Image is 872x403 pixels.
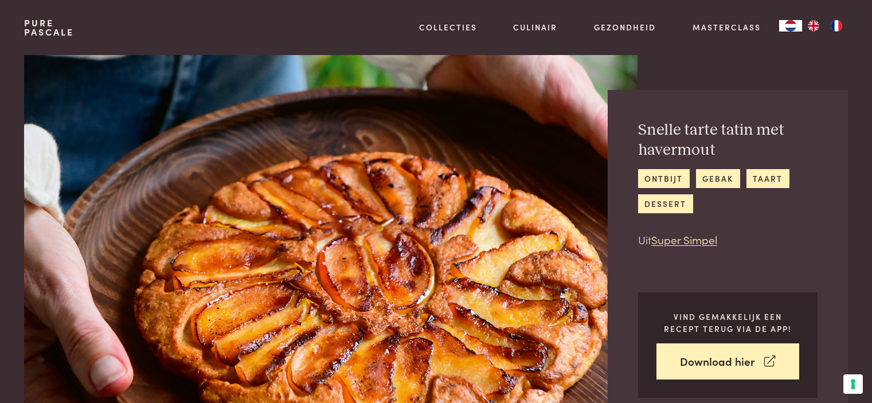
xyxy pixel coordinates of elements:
[638,232,818,248] p: Uit
[746,169,789,188] a: taart
[802,20,825,32] a: EN
[594,21,656,33] a: Gezondheid
[779,20,802,32] div: Language
[638,169,690,188] a: ontbijt
[843,374,863,394] button: Uw voorkeuren voor toestemming voor trackingtechnologieën
[693,21,761,33] a: Masterclass
[638,120,818,160] h2: Snelle tarte tatin met havermout
[513,21,557,33] a: Culinair
[651,232,717,247] a: Super Simpel
[779,20,848,32] aside: Language selected: Nederlands
[24,18,74,37] a: PurePascale
[419,21,477,33] a: Collecties
[656,343,799,379] a: Download hier
[825,20,848,32] a: FR
[656,311,799,334] p: Vind gemakkelijk een recept terug via de app!
[638,194,693,213] a: dessert
[802,20,848,32] ul: Language list
[696,169,740,188] a: gebak
[779,20,802,32] a: NL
